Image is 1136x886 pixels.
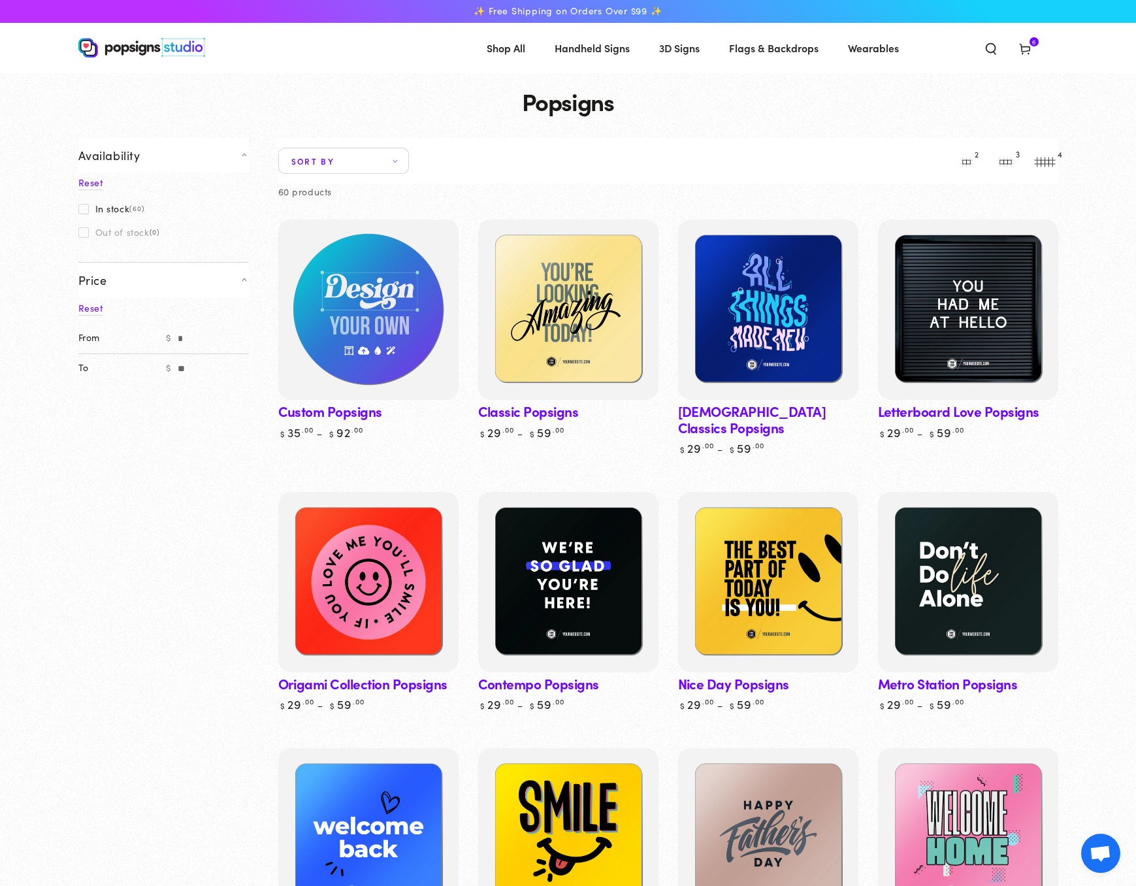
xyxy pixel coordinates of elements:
a: Reset [78,176,103,190]
a: 3D Signs [649,31,709,65]
span: Wearables [848,39,899,57]
summary: Search our site [974,33,1008,62]
label: Out of stock [78,227,160,237]
span: (0) [150,228,160,236]
summary: Sort by [278,148,409,174]
a: Classic PopsignsClassic Popsigns [478,220,658,400]
a: Open chat [1081,834,1120,873]
span: Price [78,272,107,287]
p: 60 products [278,184,333,200]
a: Custom PopsignsCustom Popsigns [278,220,459,400]
button: 2 [954,148,980,174]
a: Nice Day PopsignsNice Day Popsigns [678,492,858,672]
span: 6 [1032,37,1036,46]
span: Shop All [487,39,525,57]
a: Reset [78,301,103,316]
span: Flags & Backdrops [729,39,819,57]
h1: Popsigns [78,88,1058,114]
a: Handheld Signs [545,31,640,65]
summary: Availability [78,138,249,172]
a: Origami Collection PopsignsOrigami Collection Popsigns [278,492,459,672]
label: To [78,353,160,383]
span: $ [159,353,178,383]
a: Baptism Classics PopsignsBaptism Classics Popsigns [678,220,858,400]
label: In stock [78,203,145,214]
a: Shop All [477,31,535,65]
button: 3 [993,148,1019,174]
span: $ [159,324,178,353]
summary: Price [78,262,249,297]
span: (60) [129,205,144,212]
a: Contempo PopsignsContempo Popsigns [478,492,658,672]
a: Letterboard Love PopsignsLetterboard Love Popsigns [878,220,1058,400]
label: From [78,324,160,353]
img: Custom Popsigns [275,217,461,402]
a: Wearables [838,31,909,65]
span: ✨ Free Shipping on Orders Over $99 ✨ [474,5,662,17]
span: Handheld Signs [555,39,630,57]
span: 3D Signs [659,39,700,57]
a: Flags & Backdrops [719,31,828,65]
a: Metro Station PopsignsMetro Station Popsigns [878,492,1058,672]
span: Availability [78,148,140,163]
